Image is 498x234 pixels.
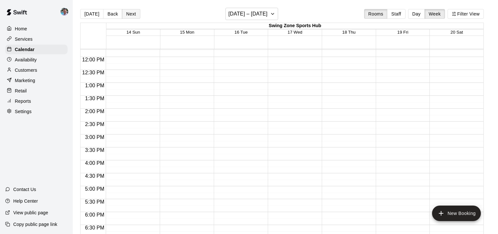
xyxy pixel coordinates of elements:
button: [DATE] [80,9,103,19]
a: Availability [5,55,68,65]
a: Settings [5,107,68,116]
button: Rooms [364,9,387,19]
a: Retail [5,86,68,96]
div: Swing Zone Sports Hub [106,23,483,29]
p: Calendar [15,46,35,53]
span: 5:00 PM [83,186,106,192]
span: 1:30 PM [83,96,106,101]
button: Next [122,9,140,19]
button: 18 Thu [342,30,355,35]
p: Home [15,26,27,32]
span: 6:30 PM [83,225,106,230]
p: Help Center [13,198,38,204]
span: 3:00 PM [83,134,106,140]
span: 6:00 PM [83,212,106,218]
span: 5:30 PM [83,199,106,205]
button: 17 Wed [287,30,302,35]
span: 1:00 PM [83,83,106,88]
p: Customers [15,67,37,73]
a: Home [5,24,68,34]
a: Customers [5,65,68,75]
span: 4:00 PM [83,160,106,166]
a: Services [5,34,68,44]
p: Availability [15,57,37,63]
span: 2:00 PM [83,109,106,114]
a: Reports [5,96,68,106]
p: Marketing [15,77,35,84]
span: 2:30 PM [83,122,106,127]
button: Day [408,9,425,19]
span: 12:00 PM [81,57,106,62]
p: Services [15,36,33,42]
a: Marketing [5,76,68,85]
button: 19 Fri [397,30,408,35]
p: Contact Us [13,186,36,193]
button: Week [425,9,445,19]
p: Settings [15,108,32,115]
a: Calendar [5,45,68,54]
span: 4:30 PM [83,173,106,179]
button: [DATE] – [DATE] [225,8,278,20]
p: View public page [13,209,48,216]
h6: [DATE] – [DATE] [228,9,267,18]
span: 3:30 PM [83,147,106,153]
img: Ryan Goehring [60,8,68,16]
button: 15 Mon [180,30,194,35]
button: 14 Sun [126,30,140,35]
div: Ryan Goehring [59,5,73,18]
button: Filter View [448,9,484,19]
button: Back [103,9,122,19]
p: Retail [15,88,27,94]
p: Reports [15,98,31,104]
p: Copy public page link [13,221,57,228]
button: 20 Sat [450,30,463,35]
button: 16 Tue [234,30,248,35]
button: add [432,206,481,221]
span: 12:30 PM [81,70,106,75]
button: Staff [387,9,406,19]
